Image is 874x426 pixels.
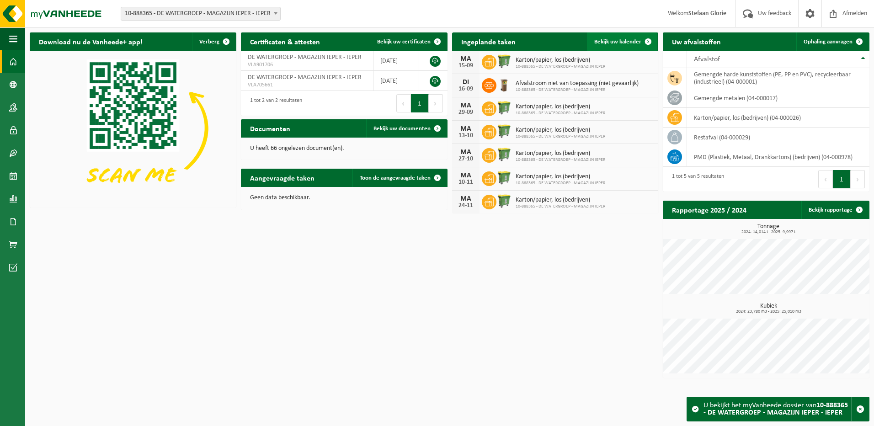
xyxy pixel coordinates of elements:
[457,102,475,109] div: MA
[30,32,152,50] h2: Download nu de Vanheede+ app!
[687,68,869,88] td: gemengde harde kunststoffen (PE, PP en PVC), recycleerbaar (industrieel) (04-000001)
[667,169,724,189] div: 1 tot 5 van 5 resultaten
[587,32,657,51] a: Bekijk uw kalender
[373,51,419,71] td: [DATE]
[516,64,605,69] span: 10-888365 - DE WATERGROEP - MAGAZIJN IEPER
[516,103,605,111] span: Karton/papier, los (bedrijven)
[248,81,366,89] span: VLA705661
[851,170,865,188] button: Next
[352,169,447,187] a: Toon de aangevraagde taken
[457,149,475,156] div: MA
[429,94,443,112] button: Next
[516,157,605,163] span: 10-888365 - DE WATERGROEP - MAGAZIJN IEPER
[667,309,869,314] span: 2024: 23,780 m3 - 2025: 25,010 m3
[121,7,280,20] span: 10-888365 - DE WATERGROEP - MAGAZIJN IEPER - IEPER
[366,119,447,138] a: Bekijk uw documenten
[703,397,851,421] div: U bekijkt het myVanheede dossier van
[457,133,475,139] div: 13-10
[496,193,512,209] img: WB-0770-HPE-GN-51
[457,179,475,186] div: 10-11
[457,172,475,179] div: MA
[516,87,639,93] span: 10-888365 - DE WATERGROEP - MAGAZIJN IEPER
[457,63,475,69] div: 15-09
[457,79,475,86] div: DI
[516,181,605,186] span: 10-888365 - DE WATERGROEP - MAGAZIJN IEPER
[248,61,366,69] span: VLA901706
[496,123,512,139] img: WB-0770-HPE-GN-51
[457,202,475,209] div: 24-11
[457,86,475,92] div: 16-09
[245,93,302,113] div: 1 tot 2 van 2 resultaten
[818,170,833,188] button: Previous
[516,150,605,157] span: Karton/papier, los (bedrijven)
[516,127,605,134] span: Karton/papier, los (bedrijven)
[496,170,512,186] img: WB-0770-HPE-GN-51
[667,303,869,314] h3: Kubiek
[360,175,431,181] span: Toon de aangevraagde taken
[687,108,869,128] td: karton/papier, los (bedrijven) (04-000026)
[457,125,475,133] div: MA
[663,201,756,218] h2: Rapportage 2025 / 2024
[516,134,605,139] span: 10-888365 - DE WATERGROEP - MAGAZIJN IEPER
[796,32,869,51] a: Ophaling aanvragen
[457,156,475,162] div: 27-10
[30,51,236,206] img: Download de VHEPlus App
[516,111,605,116] span: 10-888365 - DE WATERGROEP - MAGAZIJN IEPER
[667,230,869,234] span: 2024: 14,014 t - 2025: 9,997 t
[370,32,447,51] a: Bekijk uw certificaten
[199,39,219,45] span: Verberg
[452,32,525,50] h2: Ingeplande taken
[688,10,726,17] strong: Stefaan Glorie
[396,94,411,112] button: Previous
[241,169,324,186] h2: Aangevraagde taken
[121,7,281,21] span: 10-888365 - DE WATERGROEP - MAGAZIJN IEPER - IEPER
[373,126,431,132] span: Bekijk uw documenten
[516,197,605,204] span: Karton/papier, los (bedrijven)
[248,74,362,81] span: DE WATERGROEP - MAGAZIJN IEPER - IEPER
[377,39,431,45] span: Bekijk uw certificaten
[241,119,299,137] h2: Documenten
[496,147,512,162] img: WB-0770-HPE-GN-51
[687,88,869,108] td: gemengde metalen (04-000017)
[687,147,869,167] td: PMD (Plastiek, Metaal, Drankkartons) (bedrijven) (04-000978)
[457,109,475,116] div: 29-09
[694,56,720,63] span: Afvalstof
[411,94,429,112] button: 1
[663,32,730,50] h2: Uw afvalstoffen
[833,170,851,188] button: 1
[516,57,605,64] span: Karton/papier, los (bedrijven)
[496,100,512,116] img: WB-0770-HPE-GN-51
[667,224,869,234] h3: Tonnage
[241,32,329,50] h2: Certificaten & attesten
[496,53,512,69] img: WB-0770-HPE-GN-51
[804,39,853,45] span: Ophaling aanvragen
[373,71,419,91] td: [DATE]
[496,77,512,92] img: WB-0140-HPE-BN-01
[248,54,362,61] span: DE WATERGROEP - MAGAZIJN IEPER - IEPER
[703,402,848,416] strong: 10-888365 - DE WATERGROEP - MAGAZIJN IEPER - IEPER
[516,173,605,181] span: Karton/papier, los (bedrijven)
[192,32,235,51] button: Verberg
[516,80,639,87] span: Afvalstroom niet van toepassing (niet gevaarlijk)
[687,128,869,147] td: restafval (04-000029)
[250,145,438,152] p: U heeft 66 ongelezen document(en).
[516,204,605,209] span: 10-888365 - DE WATERGROEP - MAGAZIJN IEPER
[457,195,475,202] div: MA
[457,55,475,63] div: MA
[594,39,641,45] span: Bekijk uw kalender
[250,195,438,201] p: Geen data beschikbaar.
[801,201,869,219] a: Bekijk rapportage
